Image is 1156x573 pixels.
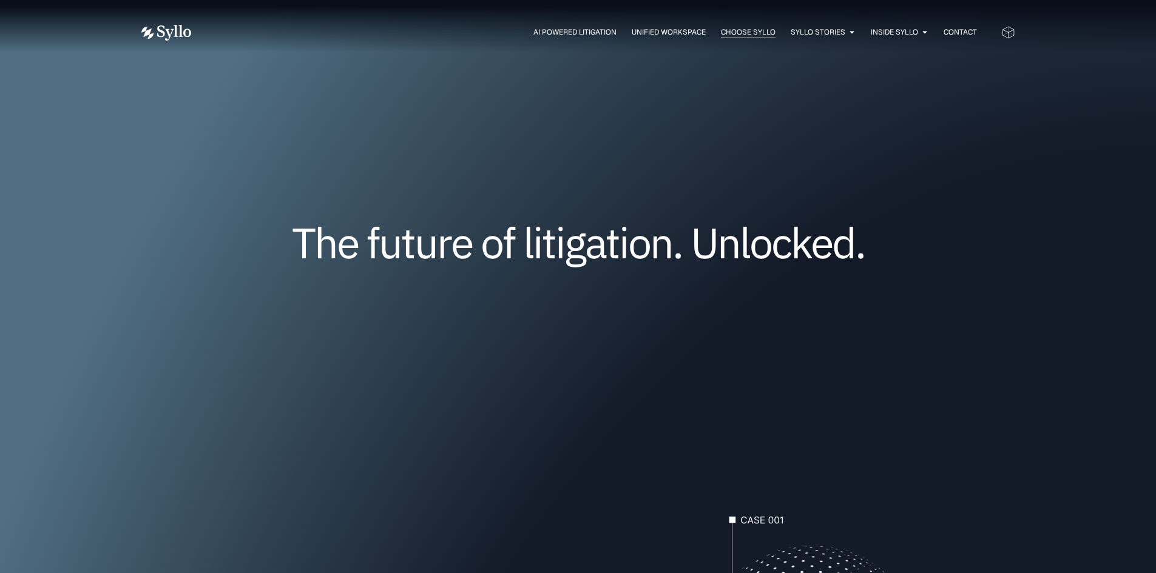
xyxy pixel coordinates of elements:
[141,25,191,41] img: Vector
[944,27,977,38] a: Contact
[791,27,845,38] a: Syllo Stories
[215,27,977,38] nav: Menu
[215,27,977,38] div: Menu Toggle
[871,27,918,38] a: Inside Syllo
[632,27,706,38] a: Unified Workspace
[721,27,776,38] a: Choose Syllo
[533,27,617,38] a: AI Powered Litigation
[214,223,942,263] h1: The future of litigation. Unlocked.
